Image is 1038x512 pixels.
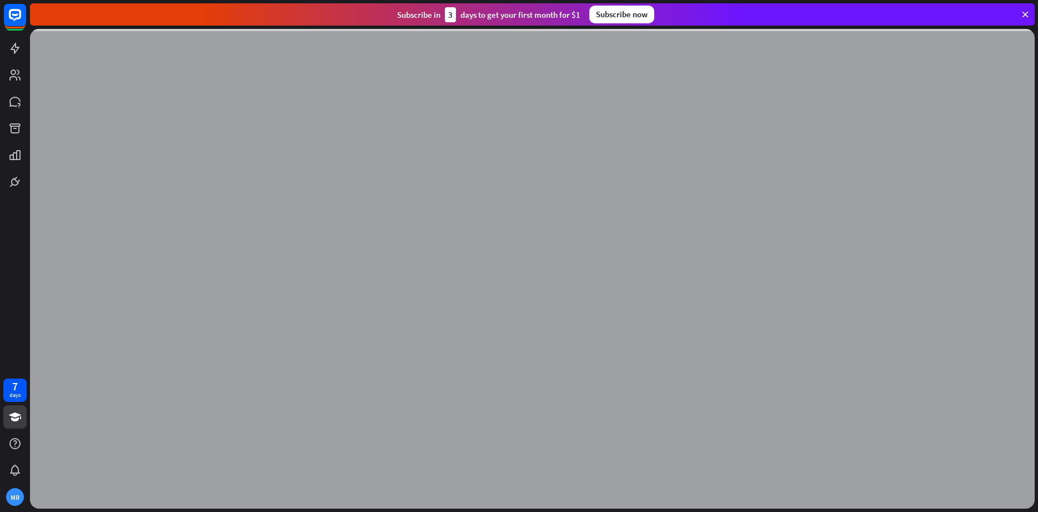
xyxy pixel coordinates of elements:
[9,391,21,399] div: days
[12,381,18,391] div: 7
[6,488,24,506] div: MR
[3,379,27,402] a: 7 days
[397,7,580,22] div: Subscribe in days to get your first month for $1
[445,7,456,22] div: 3
[589,6,654,23] div: Subscribe now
